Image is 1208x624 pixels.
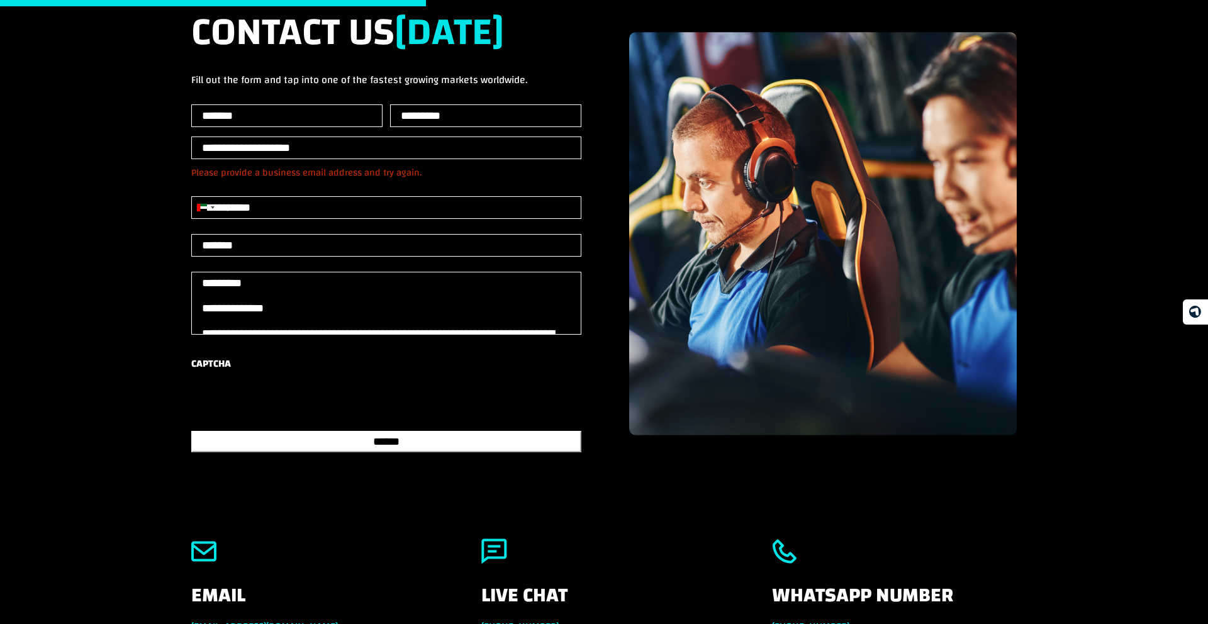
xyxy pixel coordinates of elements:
[481,586,726,618] h4: Live Chat
[191,164,581,181] div: Please provide a business email address and try again.
[191,586,436,618] h4: Email
[191,72,581,88] p: Fill out the form and tap into one of the fastest growing markets worldwide.
[629,32,1017,435] img: Advertising in the Gaming Industry
[772,586,1017,618] h4: Whatsapp Number
[191,538,216,564] img: email
[191,355,231,372] label: CAPTCHA
[191,10,581,72] h2: CONTACT US
[192,197,239,218] button: Selected country
[1145,564,1208,624] iframe: Chat Widget
[191,378,383,427] iframe: reCAPTCHA
[220,199,239,216] div: +971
